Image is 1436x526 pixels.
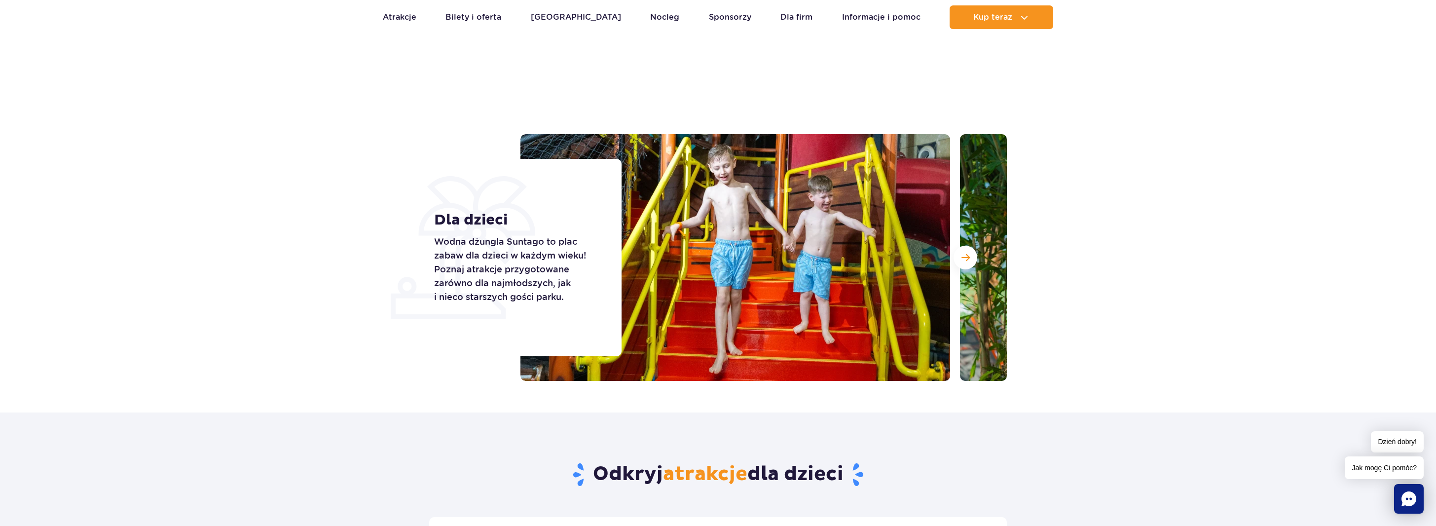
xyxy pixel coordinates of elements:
span: atrakcje [663,462,747,487]
h2: Odkryj dla dzieci [429,462,1007,488]
a: Atrakcje [383,5,416,29]
h1: Dla dzieci [434,211,599,229]
div: Chat [1394,484,1424,514]
a: [GEOGRAPHIC_DATA] [531,5,621,29]
button: Kup teraz [950,5,1053,29]
span: Dzień dobry! [1371,431,1424,452]
a: Bilety i oferta [445,5,501,29]
a: Dla firm [780,5,812,29]
a: Informacje i pomoc [842,5,921,29]
a: Sponsorzy [709,5,751,29]
img: Dwaj uśmiechnięci chłopcy schodzący po kolorowych schodach zjeżdżalni w Suntago [520,134,950,381]
span: Kup teraz [973,13,1012,22]
p: Wodna dżungla Suntago to plac zabaw dla dzieci w każdym wieku! Poznaj atrakcje przygotowane zarów... [434,235,599,304]
a: Nocleg [650,5,679,29]
span: Jak mogę Ci pomóc? [1345,456,1424,479]
button: Następny slajd [954,246,977,269]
